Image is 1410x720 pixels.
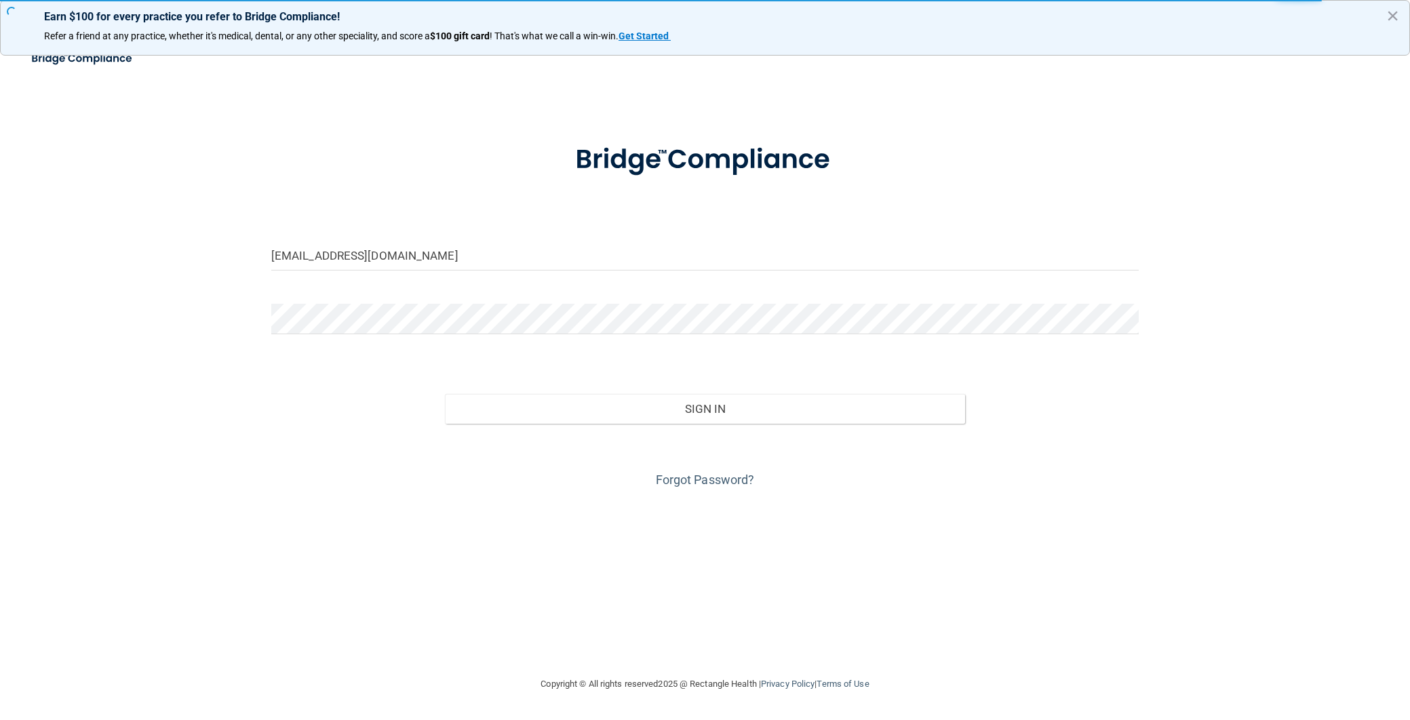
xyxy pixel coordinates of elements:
[271,240,1139,271] input: Email
[817,679,869,689] a: Terms of Use
[445,394,966,424] button: Sign In
[547,125,863,195] img: bridge_compliance_login_screen.278c3ca4.svg
[619,31,671,41] a: Get Started
[490,31,619,41] span: ! That's what we call a win-win.
[1386,5,1399,26] button: Close
[430,31,490,41] strong: $100 gift card
[656,473,755,487] a: Forgot Password?
[20,45,145,73] img: bridge_compliance_login_screen.278c3ca4.svg
[619,31,669,41] strong: Get Started
[44,10,1366,23] p: Earn $100 for every practice you refer to Bridge Compliance!
[458,662,953,706] div: Copyright © All rights reserved 2025 @ Rectangle Health | |
[44,31,430,41] span: Refer a friend at any practice, whether it's medical, dental, or any other speciality, and score a
[761,679,815,689] a: Privacy Policy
